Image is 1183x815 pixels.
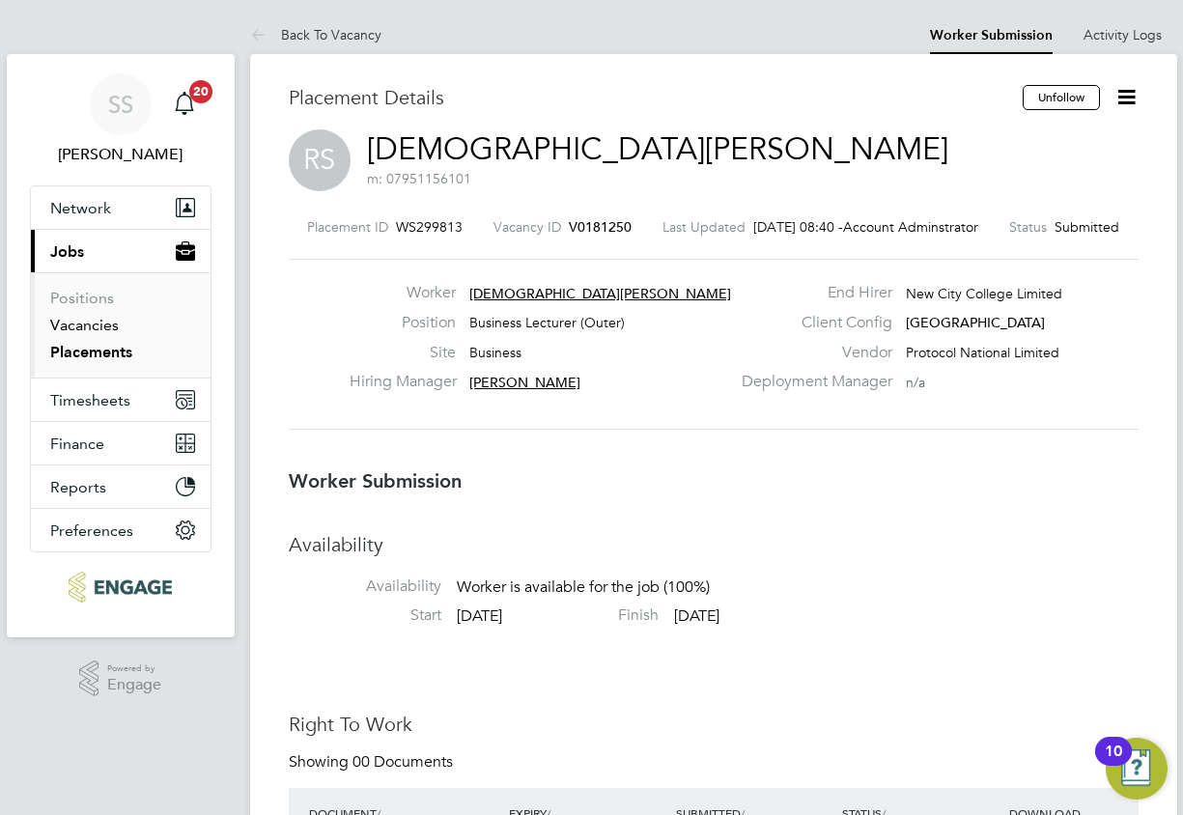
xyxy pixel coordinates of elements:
label: Placement ID [307,218,388,236]
span: Jobs [50,242,84,261]
span: Account Adminstrator [843,218,978,236]
span: 00 Documents [352,752,453,772]
span: SS [108,92,133,117]
span: Business Lecturer (Outer) [469,314,625,331]
span: [GEOGRAPHIC_DATA] [906,314,1045,331]
label: Status [1009,218,1047,236]
button: Network [31,186,211,229]
div: 10 [1105,751,1122,776]
span: m: 07951156101 [367,170,471,187]
h3: Availability [289,532,1139,557]
button: Finance [31,422,211,464]
label: Start [289,605,441,626]
span: Network [50,199,111,217]
label: Last Updated [662,218,746,236]
span: Reports [50,478,106,496]
a: Placements [50,343,132,361]
h3: Right To Work [289,712,1139,737]
span: Business [469,344,521,361]
span: Worker is available for the job (100%) [457,578,710,598]
button: Open Resource Center, 10 new notifications [1106,738,1168,800]
a: SS[PERSON_NAME] [30,73,211,166]
div: Showing [289,752,457,773]
span: [DATE] [457,606,502,626]
a: Worker Submission [930,27,1053,43]
span: New City College Limited [906,285,1062,302]
button: Preferences [31,509,211,551]
span: Protocol National Limited [906,344,1059,361]
a: 20 [165,73,204,135]
span: Powered by [107,660,161,677]
label: End Hirer [730,283,892,303]
span: [PERSON_NAME] [469,374,580,391]
span: 20 [189,80,212,103]
span: Timesheets [50,391,130,409]
label: Vendor [730,343,892,363]
span: V0181250 [569,218,632,236]
span: n/a [906,374,925,391]
nav: Main navigation [7,54,235,637]
label: Finish [506,605,659,626]
label: Site [350,343,456,363]
span: Preferences [50,521,133,540]
a: Go to home page [30,572,211,603]
label: Vacancy ID [493,218,561,236]
button: Reports [31,465,211,508]
button: Jobs [31,230,211,272]
a: Vacancies [50,316,119,334]
label: Hiring Manager [350,372,456,392]
b: Worker Submission [289,469,462,492]
span: Submitted [1055,218,1119,236]
a: Activity Logs [1084,26,1162,43]
label: Availability [289,576,441,597]
img: ncclondon-logo-retina.png [69,572,172,603]
span: [DATE] [674,606,719,626]
h3: Placement Details [289,85,1008,110]
span: [DEMOGRAPHIC_DATA][PERSON_NAME] [469,285,731,302]
a: Positions [50,289,114,307]
a: Back To Vacancy [250,26,381,43]
span: RS [289,129,351,191]
div: Jobs [31,272,211,378]
span: WS299813 [396,218,463,236]
a: Powered byEngage [79,660,161,697]
label: Worker [350,283,456,303]
button: Unfollow [1023,85,1100,110]
label: Deployment Manager [730,372,892,392]
label: Client Config [730,313,892,333]
span: Finance [50,435,104,453]
span: Shabnam Shaheen [30,143,211,166]
span: Engage [107,677,161,693]
label: Position [350,313,456,333]
span: [DATE] 08:40 - [753,218,843,236]
button: Timesheets [31,379,211,421]
a: [DEMOGRAPHIC_DATA][PERSON_NAME] [367,130,948,168]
